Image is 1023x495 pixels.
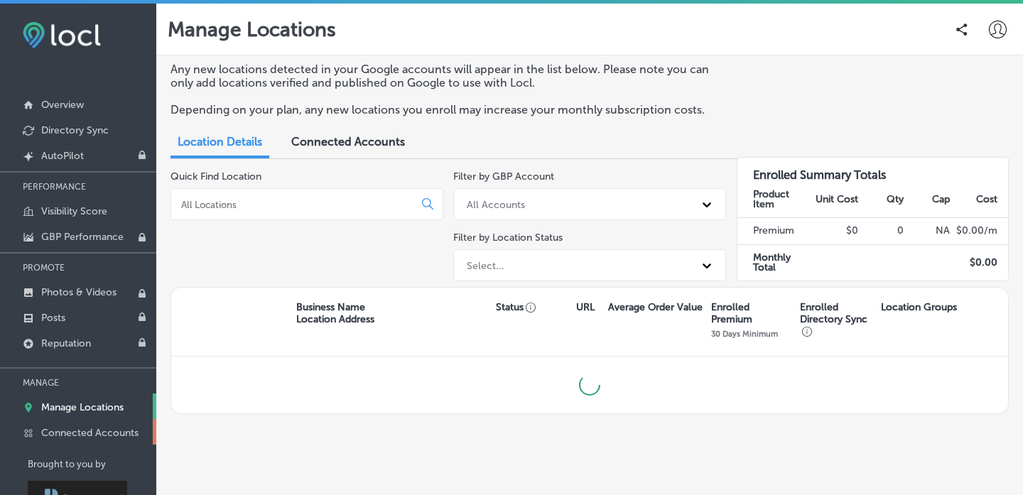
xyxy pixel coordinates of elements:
[41,99,84,111] p: Overview
[753,188,789,210] strong: Product Item
[951,244,1008,281] td: $ 0.00
[178,135,262,148] span: Location Details
[711,329,778,339] p: 30 Days Minimum
[41,312,65,324] p: Posts
[170,62,715,89] p: Any new locations detected in your Google accounts will appear in the list below. Please note you...
[467,198,525,210] div: All Accounts
[170,103,715,116] p: Depending on your plan, any new locations you enroll may increase your monthly subscription costs.
[813,218,859,244] td: $0
[859,182,904,218] th: Qty
[41,427,139,439] p: Connected Accounts
[951,182,1008,218] th: Cost
[904,182,950,218] th: Cap
[951,218,1008,244] td: $ 0.00 /m
[296,301,374,325] p: Business Name Location Address
[800,301,874,337] p: Enrolled Directory Sync
[168,18,336,41] p: Manage Locations
[737,158,1009,182] h3: Enrolled Summary Totals
[180,198,411,211] input: All Locations
[28,459,156,469] p: Brought to you by
[881,301,957,313] p: Location Groups
[813,182,859,218] th: Unit Cost
[41,231,124,243] p: GBP Performance
[496,301,576,313] p: Status
[41,150,84,162] p: AutoPilot
[904,218,950,244] td: NA
[291,135,405,148] span: Connected Accounts
[711,301,793,325] p: Enrolled Premium
[41,205,107,217] p: Visibility Score
[170,170,261,183] label: Quick Find Location
[453,232,563,244] label: Filter by Location Status
[41,401,124,413] p: Manage Locations
[41,337,91,349] p: Reputation
[41,286,117,298] p: Photos & Videos
[23,22,101,48] img: fda3e92497d09a02dc62c9cd864e3231.png
[576,301,595,313] p: URL
[608,301,703,313] p: Average Order Value
[859,218,904,244] td: 0
[737,218,813,244] td: Premium
[453,170,554,183] label: Filter by GBP Account
[737,244,813,281] td: Monthly Total
[467,259,504,271] div: Select...
[41,124,109,136] p: Directory Sync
